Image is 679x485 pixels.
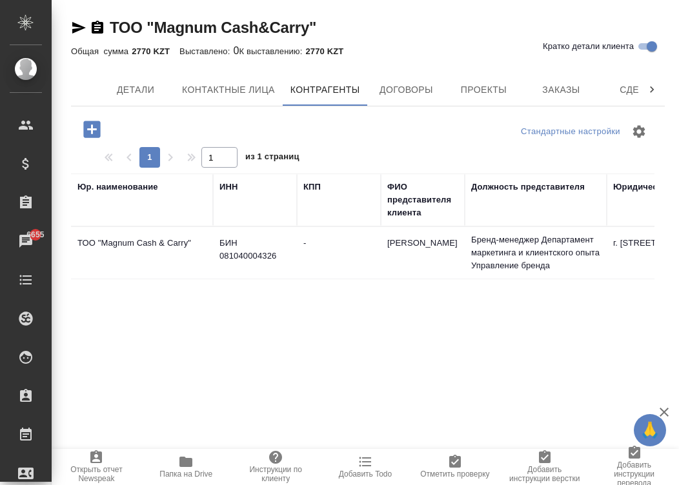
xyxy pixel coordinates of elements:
[589,449,679,485] button: Добавить инструкции перевода
[623,116,654,147] span: Настроить таблицу
[305,46,353,56] p: 2770 KZT
[90,20,105,35] button: Скопировать ссылку
[71,46,132,56] p: Общая сумма
[518,122,623,142] div: split button
[231,449,321,485] button: Инструкции по клиенту
[387,181,458,219] div: ФИО представителя клиента
[634,414,666,446] button: 🙏
[239,46,306,56] p: К выставлению:
[245,149,299,168] span: из 1 страниц
[607,82,669,98] span: Сделки
[179,46,233,56] p: Выставлено:
[339,470,392,479] span: Добавить Todo
[381,230,465,275] td: [PERSON_NAME]
[132,46,179,56] p: 2770 KZT
[3,225,48,257] a: 6655
[543,40,634,53] span: Кратко детали клиента
[639,417,661,444] span: 🙏
[71,43,665,59] div: 0
[52,449,141,485] button: Открыть отчет Newspeak
[141,449,231,485] button: Папка на Drive
[465,227,607,279] td: Бренд-менеджер Департамент маркетинга и клиентского опыта Управление бренда
[500,449,589,485] button: Добавить инструкции верстки
[110,19,316,36] a: ТОО "Magnum Cash&Carry"
[182,82,275,98] span: Контактные лица
[105,82,167,98] span: Детали
[530,82,592,98] span: Заказы
[452,82,514,98] span: Проекты
[219,181,238,193] div: ИНН
[321,449,410,485] button: Добавить Todo
[74,116,110,143] button: Добавить контрагента
[159,470,212,479] span: Папка на Drive
[77,181,158,193] div: Юр. наименование
[297,230,381,275] td: -
[375,82,437,98] span: Договоры
[71,20,86,35] button: Скопировать ссылку для ЯМессенджера
[59,465,134,483] span: Открыть отчет Newspeak
[471,181,585,193] div: Должность представителя
[239,465,313,483] span: Инструкции по клиенту
[303,181,321,193] div: КПП
[71,230,213,275] td: ТОО "Magnum Cash & Carry"
[213,230,297,275] td: БИН 081040004326
[290,82,360,98] span: Контрагенты
[420,470,489,479] span: Отметить проверку
[19,228,52,241] span: 6655
[410,449,500,485] button: Отметить проверку
[507,465,582,483] span: Добавить инструкции верстки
